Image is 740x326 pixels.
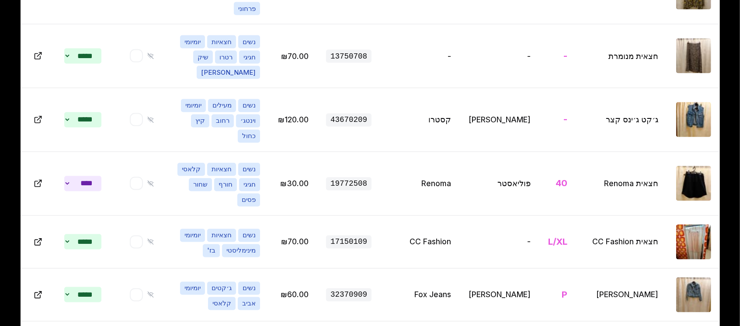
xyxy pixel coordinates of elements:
span: מינימליסטי [222,244,260,257]
td: חצאית Renoma [576,152,667,215]
button: Open in new tab [29,111,47,128]
td: - [539,24,576,88]
td: - [380,24,460,88]
span: ערוך מחיר [281,290,309,299]
span: נשים [238,99,260,112]
td: פוליאסטר [460,152,539,215]
td: ג׳קט ג׳ינס קצר [576,88,667,152]
td: - [460,215,539,268]
span: יומיומי [180,282,205,295]
button: Open in new tab [29,175,47,192]
span: חצאיות [207,229,236,242]
span: קלאסי [177,163,205,176]
span: 32370909 [326,288,372,302]
td: - [460,24,539,88]
img: ג׳קט ג׳ינס Fox [676,277,711,312]
td: [PERSON_NAME] [460,88,539,152]
td: L/XL [539,215,576,268]
span: מעילים [208,99,236,112]
span: ערוך מחיר [280,179,309,188]
span: פרחוני [234,2,260,15]
td: P [539,268,576,321]
span: כחול [238,130,260,143]
td: Fox Jeans [380,268,460,321]
span: שיק [193,51,213,64]
span: חצאיות [207,163,236,176]
td: CC Fashion [380,215,460,268]
span: חגיגי [239,51,260,64]
span: רטרו [215,51,237,64]
span: אביב [238,297,260,310]
td: Renoma [380,152,460,215]
span: ג׳קטים [207,282,236,295]
td: חצאית CC Fashion [576,215,667,268]
td: 40 [539,152,576,215]
span: חגיגי [239,178,260,191]
span: נשים [238,163,260,176]
span: וינטג׳ [236,114,260,128]
td: [PERSON_NAME] [576,268,667,321]
span: ערוך מחיר [281,52,309,61]
span: בז' [203,244,220,257]
span: קלאסי [208,297,236,310]
span: נשים [238,282,260,295]
button: Open in new tab [29,47,47,65]
td: קסטרו [380,88,460,152]
span: ערוך מחיר [281,237,309,246]
span: 13750708 [326,50,372,63]
td: חצאית מנומרת [576,24,667,88]
button: Open in new tab [29,233,47,251]
span: 19772508 [326,177,372,191]
span: קיץ [191,114,209,128]
span: נשים [238,229,260,242]
img: ג׳קט ג׳ינס קצר [676,102,711,137]
span: יומיומי [181,99,206,112]
span: [PERSON_NAME] [197,66,260,79]
img: חצאית מנומרת [676,38,711,73]
img: חצאית Renoma [676,166,711,201]
td: [PERSON_NAME] [460,268,539,321]
span: חצאיות [207,35,236,49]
span: 43670209 [326,114,372,127]
img: חצאית CC Fashion [676,225,711,260]
span: 17150109 [326,236,372,249]
button: Open in new tab [29,286,47,304]
span: רחוב [212,114,234,128]
span: פסים [237,194,260,207]
span: שחור [189,178,212,191]
span: חורף [214,178,237,191]
td: - [539,88,576,152]
span: יומיומי [180,35,205,49]
span: ערוך מחיר [278,115,309,125]
span: נשים [238,35,260,49]
span: יומיומי [180,229,205,242]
